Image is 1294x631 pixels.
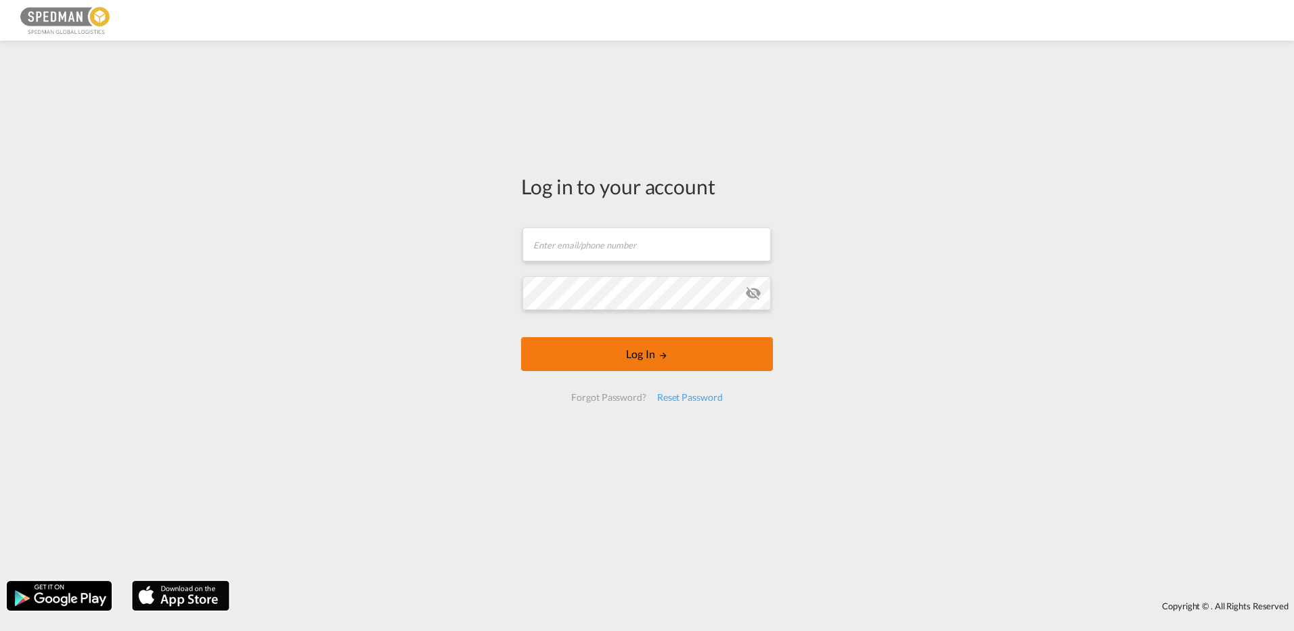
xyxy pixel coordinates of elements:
md-icon: icon-eye-off [745,285,761,301]
img: apple.png [131,580,231,612]
button: LOGIN [521,337,773,371]
img: google.png [5,580,113,612]
img: c12ca350ff1b11efb6b291369744d907.png [20,5,112,36]
div: Forgot Password? [566,385,651,410]
div: Log in to your account [521,172,773,200]
div: Reset Password [652,385,728,410]
div: Copyright © . All Rights Reserved [236,594,1294,617]
input: Enter email/phone number [522,227,771,261]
